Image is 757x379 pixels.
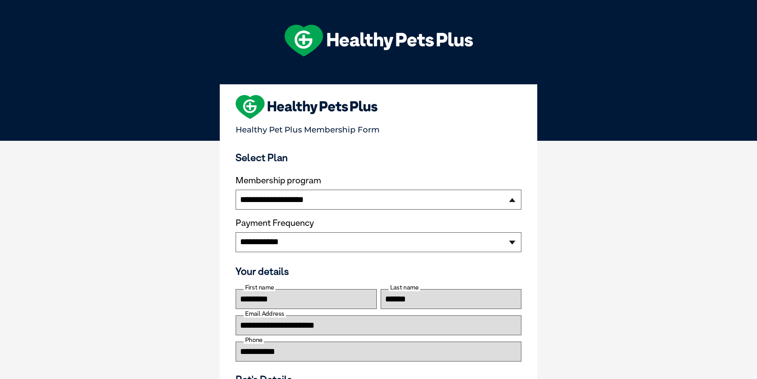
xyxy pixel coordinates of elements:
label: Payment Frequency [236,218,314,228]
label: Email Address [244,310,286,317]
p: Healthy Pet Plus Membership Form [236,121,521,134]
label: Phone [244,336,264,344]
label: First name [244,284,275,291]
h3: Select Plan [236,152,521,163]
h3: Your details [236,265,521,277]
img: heart-shape-hpp-logo-large.png [236,95,378,119]
label: Membership program [236,175,521,186]
label: Last name [389,284,420,291]
img: hpp-logo-landscape-green-white.png [285,25,473,56]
